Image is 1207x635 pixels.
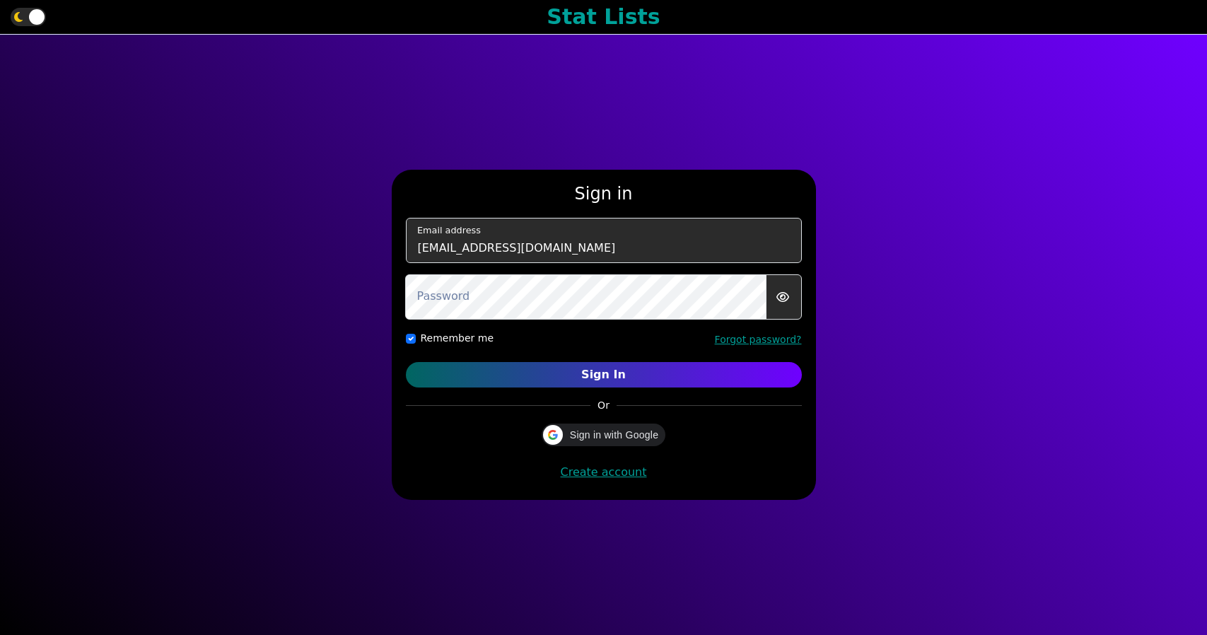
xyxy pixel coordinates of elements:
[590,398,617,413] span: Or
[406,362,802,388] button: Sign In
[406,184,802,204] h3: Sign in
[715,334,802,345] a: Forgot password?
[570,428,658,443] span: Sign in with Google
[547,4,660,30] h1: Stat Lists
[421,331,494,346] label: Remember me
[561,465,647,479] a: Create account
[542,424,665,446] div: Sign in with Google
